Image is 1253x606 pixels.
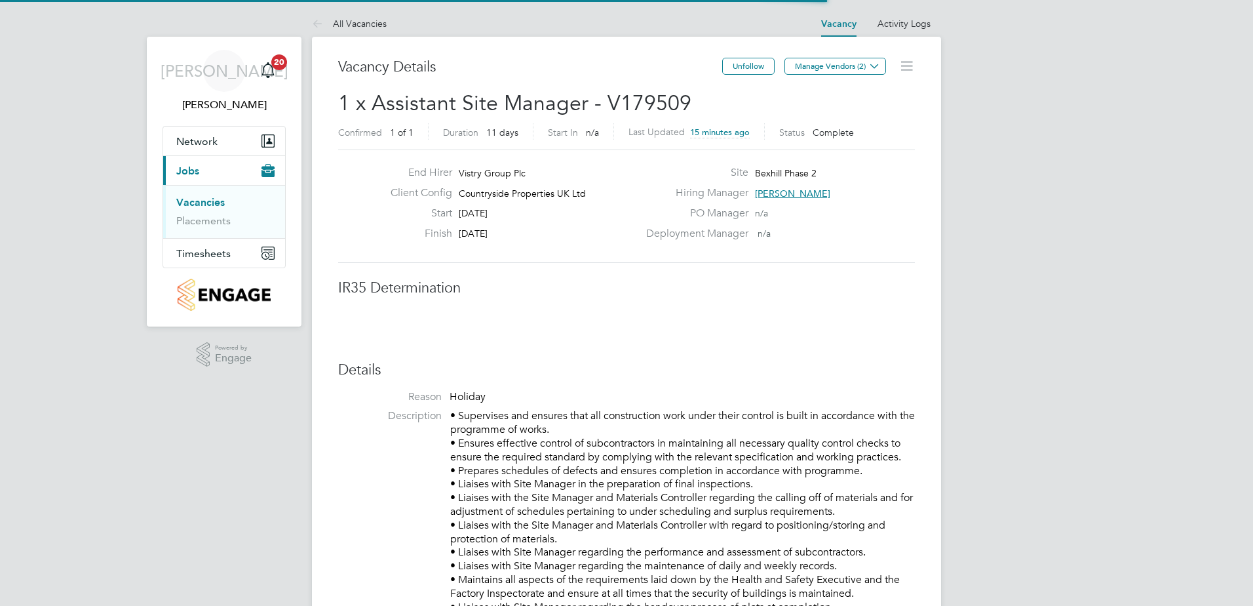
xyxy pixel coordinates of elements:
a: [PERSON_NAME][PERSON_NAME] [163,50,286,113]
span: 1 x Assistant Site Manager - V179509 [338,91,691,116]
label: Reason [338,390,442,404]
span: [PERSON_NAME] [161,62,288,79]
label: Site [638,166,748,180]
span: Vistry Group Plc [459,167,526,179]
label: Client Config [380,186,452,200]
button: Network [163,127,285,155]
span: Network [176,135,218,148]
span: Bexhill Phase 2 [755,167,817,179]
span: Countryside Properties UK Ltd [459,188,586,199]
span: n/a [586,127,599,138]
span: [DATE] [459,228,488,239]
label: Finish [380,227,452,241]
button: Timesheets [163,239,285,268]
img: countryside-properties-logo-retina.png [178,279,270,311]
label: Duration [443,127,478,138]
label: Description [338,409,442,423]
span: 20 [271,54,287,70]
span: [PERSON_NAME] [755,188,830,199]
span: 1 of 1 [390,127,414,138]
span: John O'Neill [163,97,286,113]
button: Manage Vendors (2) [784,58,886,75]
label: Deployment Manager [638,227,748,241]
h3: Details [338,361,915,380]
span: Timesheets [176,247,231,260]
a: Vacancy [821,18,857,30]
span: Complete [813,127,854,138]
a: Activity Logs [877,18,931,30]
span: Powered by [215,342,252,353]
div: Jobs [163,185,285,238]
label: Start [380,207,452,220]
h3: IR35 Determination [338,279,915,298]
label: Start In [548,127,578,138]
nav: Main navigation [147,37,301,327]
label: End Hirer [380,166,452,180]
a: Go to home page [163,279,286,311]
span: n/a [755,207,768,219]
a: All Vacancies [312,18,387,30]
a: Vacancies [176,196,225,209]
span: Engage [215,353,252,364]
a: Powered byEngage [197,342,252,367]
button: Unfollow [722,58,775,75]
label: Status [779,127,805,138]
a: Placements [176,214,231,227]
span: Holiday [450,390,486,403]
label: PO Manager [638,207,748,220]
label: Hiring Manager [638,186,748,200]
button: Jobs [163,156,285,185]
label: Confirmed [338,127,382,138]
span: Jobs [176,165,199,177]
span: [DATE] [459,207,488,219]
span: 11 days [486,127,518,138]
span: n/a [758,228,771,239]
h3: Vacancy Details [338,58,722,77]
a: 20 [255,50,281,92]
span: 15 minutes ago [690,127,750,138]
label: Last Updated [628,126,685,138]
